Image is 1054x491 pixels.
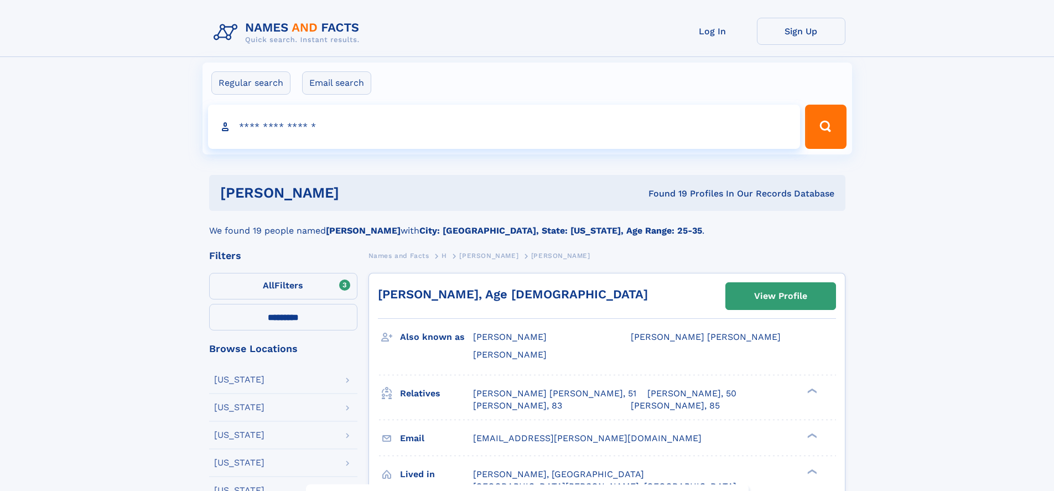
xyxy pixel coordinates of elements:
div: [US_STATE] [214,431,264,440]
h3: Email [400,429,473,448]
h3: Relatives [400,384,473,403]
div: View Profile [754,283,807,309]
div: Filters [209,251,357,261]
div: Found 19 Profiles In Our Records Database [494,188,834,200]
a: H [442,249,447,262]
b: [PERSON_NAME] [326,225,401,236]
div: [US_STATE] [214,458,264,467]
div: [US_STATE] [214,403,264,412]
span: [PERSON_NAME] [459,252,518,260]
a: View Profile [726,283,835,309]
a: Names and Facts [368,249,429,262]
span: [PERSON_NAME] [PERSON_NAME] [631,332,781,342]
h1: [PERSON_NAME] [220,186,494,200]
div: We found 19 people named with . [209,211,845,237]
label: Filters [209,273,357,299]
a: [PERSON_NAME], 85 [631,400,720,412]
a: Log In [668,18,757,45]
a: Sign Up [757,18,845,45]
a: [PERSON_NAME], 83 [473,400,562,412]
a: [PERSON_NAME] [PERSON_NAME], 51 [473,387,636,400]
div: [US_STATE] [214,375,264,384]
span: [PERSON_NAME] [473,349,547,360]
a: [PERSON_NAME] [459,249,518,262]
span: [PERSON_NAME] [531,252,590,260]
input: search input [208,105,801,149]
span: [EMAIL_ADDRESS][PERSON_NAME][DOMAIN_NAME] [473,433,702,443]
span: H [442,252,447,260]
span: [PERSON_NAME], [GEOGRAPHIC_DATA] [473,469,644,479]
img: Logo Names and Facts [209,18,368,48]
b: City: [GEOGRAPHIC_DATA], State: [US_STATE], Age Range: 25-35 [419,225,702,236]
h3: Also known as [400,328,473,347]
div: Browse Locations [209,344,357,354]
div: ❯ [804,432,818,439]
span: [PERSON_NAME] [473,332,547,342]
h3: Lived in [400,465,473,484]
label: Regular search [211,71,290,95]
label: Email search [302,71,371,95]
a: [PERSON_NAME], Age [DEMOGRAPHIC_DATA] [378,287,648,301]
a: [PERSON_NAME], 50 [647,387,736,400]
div: ❯ [804,387,818,394]
button: Search Button [805,105,846,149]
div: ❯ [804,468,818,475]
span: All [263,280,274,291]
